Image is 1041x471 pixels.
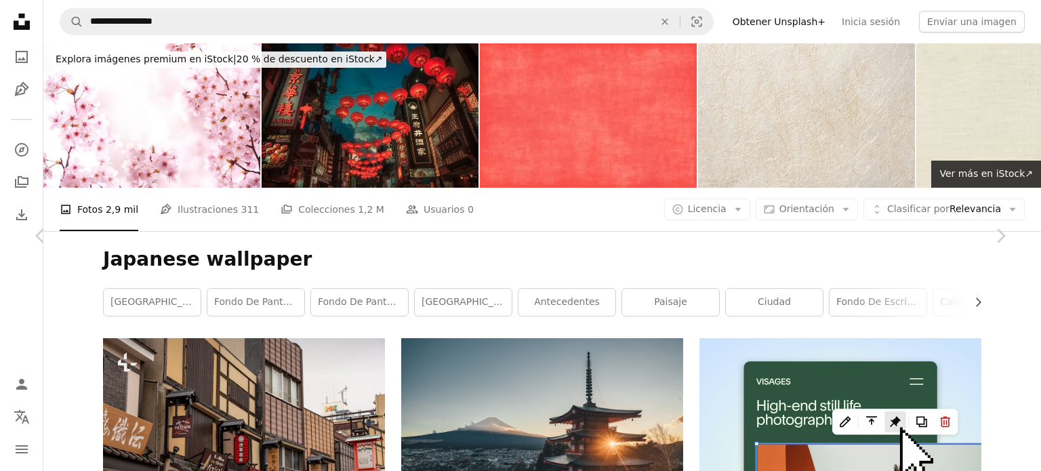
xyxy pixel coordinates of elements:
[56,54,237,64] span: Explora imágenes premium en iStock |
[966,289,981,316] button: desplazar lista a la derecha
[8,136,35,163] a: Explorar
[680,9,713,35] button: Búsqueda visual
[887,203,950,214] span: Clasificar por
[622,289,719,316] a: paisaje
[311,289,408,316] a: Fondo de pantalla de [GEOGRAPHIC_DATA]
[664,199,750,220] button: Licencia
[8,436,35,463] button: Menú
[60,8,714,35] form: Encuentra imágenes en todo el sitio
[756,199,858,220] button: Orientación
[480,43,697,188] img: Coral melocotón Grunge papel hormigón fondo de pared abstracto ombre naranja milenario rosa textu...
[415,289,512,316] a: [GEOGRAPHIC_DATA]
[60,9,83,35] button: Buscar en Unsplash
[8,169,35,196] a: Colecciones
[698,43,915,188] img: Fondo de textura de papel de arroz Beige
[724,11,834,33] a: Obtener Unsplash+
[960,171,1041,301] a: Siguiente
[358,202,384,217] span: 1,2 M
[262,43,478,188] img: Chinatown en Japón por la noche
[160,188,259,231] a: Ilustraciones 311
[103,247,981,272] h1: Japanese wallpaper
[406,188,474,231] a: Usuarios 0
[518,289,615,316] a: antecedentes
[52,52,386,68] div: 20 % de descuento en iStock ↗
[207,289,304,316] a: fondo de pantalla
[863,199,1025,220] button: Clasificar porRelevancia
[834,11,908,33] a: Inicia sesión
[688,203,727,214] span: Licencia
[887,203,1001,216] span: Relevancia
[104,289,201,316] a: [GEOGRAPHIC_DATA]
[939,168,1033,179] span: Ver más en iStock ↗
[468,202,474,217] span: 0
[8,76,35,103] a: Ilustraciones
[8,371,35,398] a: Iniciar sesión / Registrarse
[43,43,394,76] a: Explora imágenes premium en iStock|20 % de descuento en iStock↗
[43,43,260,188] img: Cherry Blossom In Japan
[919,11,1025,33] button: Enviar una imagen
[8,403,35,430] button: Idioma
[8,43,35,70] a: Fotos
[726,289,823,316] a: ciudad
[650,9,680,35] button: Borrar
[779,203,834,214] span: Orientación
[830,289,926,316] a: Fondo de escritorio
[103,426,385,438] a: Una calle de la ciudad llena de muchos edificios altos
[281,188,384,231] a: Colecciones 1,2 M
[401,426,683,438] a: Templo de la pagoda rodeado de árboles
[931,161,1041,188] a: Ver más en iStock↗
[241,202,259,217] span: 311
[933,289,1030,316] a: calle [GEOGRAPHIC_DATA]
